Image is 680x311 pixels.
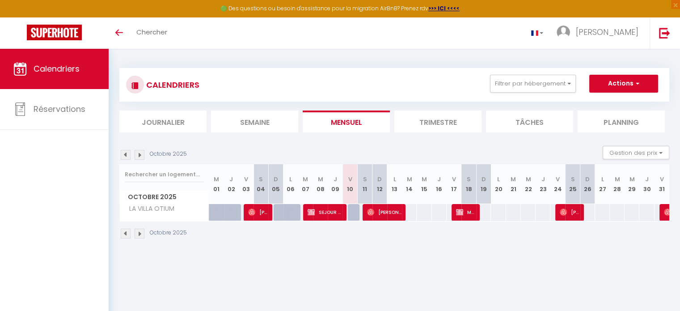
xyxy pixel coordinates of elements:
span: [PERSON_NAME] [248,204,268,221]
p: Octobre 2025 [150,229,187,237]
abbr: M [303,175,308,183]
abbr: M [422,175,427,183]
span: MARINE BATTEZ [456,204,476,221]
input: Rechercher un logement... [125,166,204,183]
abbr: J [229,175,233,183]
span: Chercher [136,27,167,37]
h3: CALENDRIERS [144,75,199,95]
abbr: M [615,175,620,183]
th: 22 [521,164,536,204]
img: ... [557,26,570,39]
li: Trimestre [394,111,481,132]
abbr: V [244,175,248,183]
abbr: M [318,175,323,183]
abbr: V [452,175,456,183]
th: 04 [253,164,268,204]
abbr: M [407,175,412,183]
th: 19 [476,164,491,204]
th: 30 [639,164,654,204]
abbr: D [481,175,486,183]
p: Octobre 2025 [150,150,187,158]
th: 23 [536,164,550,204]
abbr: J [334,175,337,183]
button: Filtrer par hébergement [490,75,576,93]
abbr: D [585,175,590,183]
th: 17 [447,164,461,204]
abbr: S [259,175,263,183]
abbr: J [541,175,545,183]
th: 07 [298,164,313,204]
th: 08 [313,164,328,204]
th: 28 [610,164,625,204]
th: 09 [328,164,342,204]
abbr: V [348,175,352,183]
abbr: L [393,175,396,183]
li: Semaine [211,111,298,132]
th: 03 [239,164,253,204]
th: 16 [432,164,447,204]
abbr: S [467,175,471,183]
th: 27 [595,164,610,204]
span: Calendriers [34,63,80,74]
abbr: M [629,175,635,183]
li: Mensuel [303,111,390,132]
abbr: M [511,175,516,183]
li: Planning [578,111,665,132]
abbr: M [525,175,531,183]
a: ... [PERSON_NAME] [550,17,650,49]
span: [PERSON_NAME] [560,204,580,221]
a: >>> ICI <<<< [428,4,460,12]
th: 20 [491,164,506,204]
th: 05 [268,164,283,204]
th: 25 [565,164,580,204]
abbr: V [556,175,560,183]
abbr: S [570,175,574,183]
th: 06 [283,164,298,204]
th: 26 [580,164,595,204]
span: SEJOUR PROPRIETAIRE [308,204,343,221]
th: 13 [387,164,402,204]
abbr: L [289,175,292,183]
span: Octobre 2025 [120,191,209,204]
abbr: L [601,175,604,183]
abbr: D [274,175,278,183]
th: 15 [417,164,431,204]
th: 01 [209,164,224,204]
th: 11 [358,164,372,204]
button: Gestion des prix [603,146,669,159]
abbr: J [437,175,441,183]
a: Chercher [130,17,174,49]
th: 24 [550,164,565,204]
th: 10 [342,164,357,204]
th: 21 [506,164,521,204]
th: 29 [625,164,639,204]
abbr: M [214,175,219,183]
li: Tâches [486,111,573,132]
th: 02 [224,164,239,204]
img: Super Booking [27,25,82,40]
li: Journalier [119,111,207,132]
img: logout [659,27,670,38]
abbr: V [660,175,664,183]
th: 31 [655,164,669,204]
button: Actions [589,75,658,93]
th: 12 [372,164,387,204]
span: LA VILLA OTIUM [121,204,177,214]
span: [PERSON_NAME] [576,26,638,38]
span: [PERSON_NAME] [367,204,402,221]
abbr: S [363,175,367,183]
th: 14 [402,164,417,204]
abbr: D [377,175,382,183]
th: 18 [461,164,476,204]
abbr: L [497,175,500,183]
abbr: J [645,175,649,183]
span: Réservations [34,103,85,115]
